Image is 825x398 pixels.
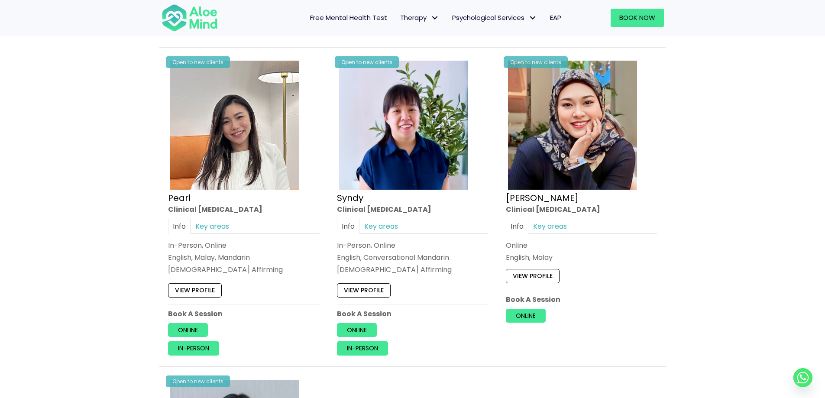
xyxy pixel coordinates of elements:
a: View profile [168,283,222,297]
div: [DEMOGRAPHIC_DATA] Affirming [168,265,320,275]
div: Clinical [MEDICAL_DATA] [506,204,657,214]
a: Free Mental Health Test [304,9,394,27]
div: [DEMOGRAPHIC_DATA] Affirming [337,265,489,275]
div: Clinical [MEDICAL_DATA] [337,204,489,214]
a: Psychological ServicesPsychological Services: submenu [446,9,544,27]
span: Book Now [619,13,655,22]
a: Key areas [191,219,234,234]
span: Psychological Services: submenu [527,12,539,24]
a: In-person [337,341,388,355]
img: Yasmin Clinical Psychologist [508,61,637,190]
div: Clinical [MEDICAL_DATA] [168,204,320,214]
p: Book A Session [168,309,320,319]
a: Online [337,323,377,337]
span: Free Mental Health Test [310,13,387,22]
a: Key areas [528,219,572,234]
a: TherapyTherapy: submenu [394,9,446,27]
a: [PERSON_NAME] [506,191,579,204]
a: Syndy [337,191,363,204]
p: English, Conversational Mandarin [337,252,489,262]
div: In-Person, Online [337,240,489,250]
img: Syndy [339,61,468,190]
img: Aloe mind Logo [162,3,218,32]
span: Therapy [400,13,439,22]
a: Key areas [359,219,403,234]
a: Online [168,323,208,337]
span: Therapy: submenu [429,12,441,24]
a: Info [337,219,359,234]
span: EAP [550,13,561,22]
div: Open to new clients [504,56,568,68]
a: In-person [168,341,219,355]
div: Online [506,240,657,250]
p: Book A Session [337,309,489,319]
div: In-Person, Online [168,240,320,250]
a: Book Now [611,9,664,27]
a: Online [506,309,546,323]
a: Pearl [168,191,191,204]
a: View profile [337,283,391,297]
div: Open to new clients [166,56,230,68]
p: English, Malay, Mandarin [168,252,320,262]
span: Psychological Services [452,13,537,22]
div: Open to new clients [335,56,399,68]
a: EAP [544,9,568,27]
a: Info [506,219,528,234]
a: View profile [506,269,560,283]
nav: Menu [229,9,568,27]
p: English, Malay [506,252,657,262]
a: Info [168,219,191,234]
a: Whatsapp [793,368,812,387]
p: Book A Session [506,294,657,304]
div: Open to new clients [166,375,230,387]
img: Pearl photo [170,61,299,190]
